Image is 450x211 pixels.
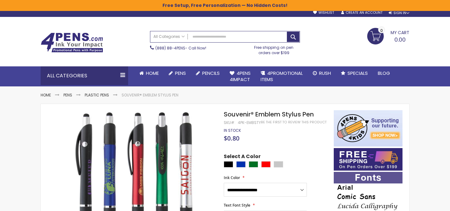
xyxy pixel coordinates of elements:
img: Free shipping on orders over $199 [334,148,402,171]
a: Specials [336,66,373,80]
a: Be the first to review this product [261,120,327,125]
span: $0.80 [224,134,239,142]
a: Pencils [191,66,225,80]
span: Blog [378,70,390,76]
span: In stock [224,128,241,133]
div: Blue [236,161,246,167]
span: 4PROMOTIONAL ITEMS [261,70,303,83]
span: All Categories [153,34,185,39]
span: - Call Now! [155,45,206,51]
span: Rush [319,70,331,76]
span: 0 [380,28,383,33]
span: Pens [175,70,186,76]
a: Plastic Pens [85,92,109,98]
a: Home [134,66,164,80]
div: Availability [224,128,241,133]
div: 4PK-EMBSTY [238,120,261,125]
iframe: Google Customer Reviews [398,194,450,211]
li: Souvenir® Emblem Stylus Pen [122,93,178,98]
span: Specials [347,70,368,76]
span: 4Pens 4impact [230,70,251,83]
a: Pens [164,66,191,80]
div: Silver [274,161,283,167]
a: Create an Account [341,10,382,15]
div: All Categories [41,66,128,85]
div: Sign In [389,11,409,15]
span: Home [146,70,159,76]
a: Wishlist [313,10,334,15]
a: 4Pens4impact [225,66,256,87]
a: (888) 88-4PENS [155,45,185,51]
strong: SKU [224,120,235,125]
a: Rush [308,66,336,80]
img: 4Pens Custom Pens and Promotional Products [41,33,103,53]
span: Select A Color [224,153,261,162]
span: Pencils [202,70,220,76]
a: 4PROMOTIONALITEMS [256,66,308,87]
a: 0.00 0 [367,28,409,44]
a: Pens [63,92,72,98]
a: Home [41,92,51,98]
span: 0.00 [394,36,406,44]
img: 4pens 4 kids [334,110,402,147]
span: Ink Color [224,175,240,180]
div: Red [261,161,271,167]
div: Green [249,161,258,167]
div: Free shipping on pen orders over $199 [248,43,300,55]
span: Text Font Style [224,203,250,208]
a: Blog [373,66,395,80]
div: Black [224,161,233,167]
span: Souvenir® Emblem Stylus Pen [224,110,314,119]
a: All Categories [150,31,188,42]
